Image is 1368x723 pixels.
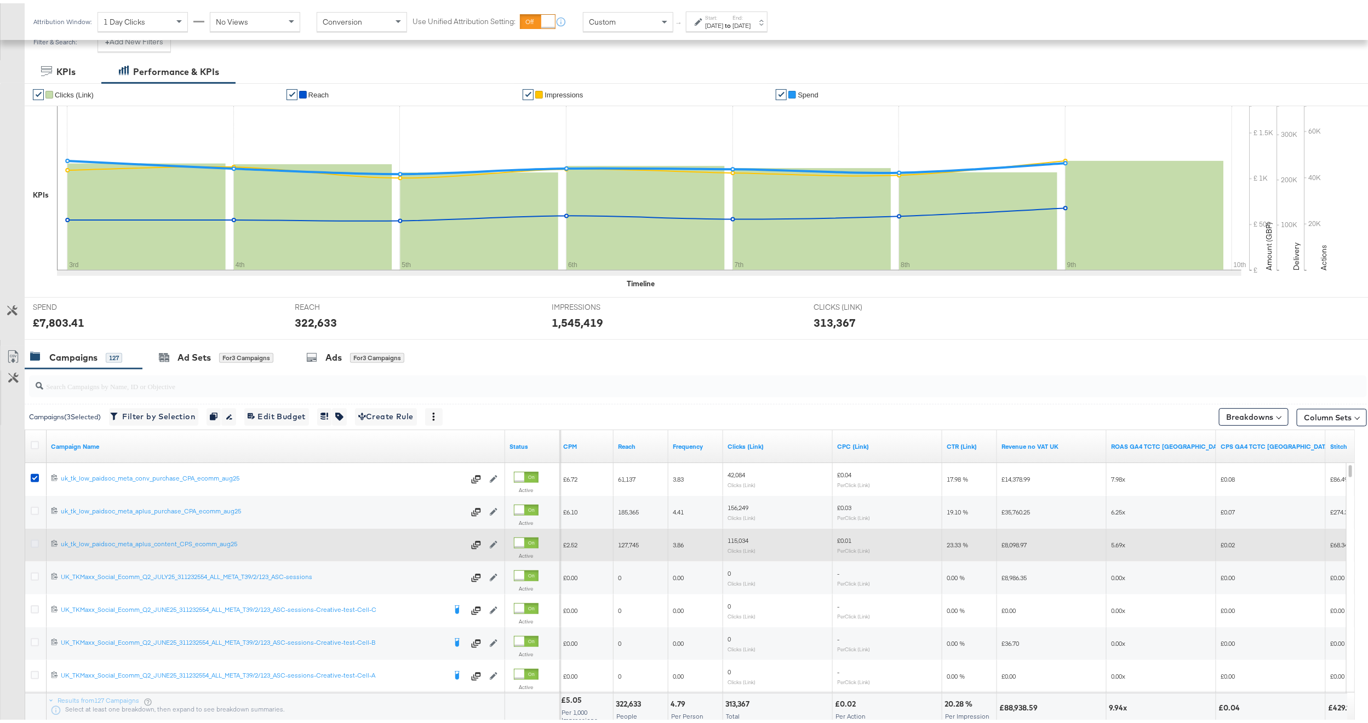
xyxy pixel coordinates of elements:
[33,15,92,22] div: Attribution Window:
[1111,636,1125,644] span: 0.00x
[563,636,577,644] span: £0.00
[514,647,539,655] label: Active
[673,603,684,611] span: 0.00
[814,299,896,309] span: CLICKS (LINK)
[616,709,637,717] span: People
[178,348,211,361] div: Ad Sets
[728,439,828,448] a: The number of clicks on links appearing on your ad or Page that direct people to your sites off F...
[725,696,753,706] div: 313,367
[732,18,751,27] div: [DATE]
[514,483,539,490] label: Active
[776,86,787,97] a: ✔
[1330,537,1348,546] span: £68.34
[1221,603,1235,611] span: £0.00
[325,348,342,361] div: Ads
[728,566,731,574] span: 0
[728,467,745,476] span: 42,084
[618,505,639,513] span: 185,365
[837,566,839,574] span: -
[563,472,577,480] span: £6.72
[61,668,445,679] a: UK_TKMaxx_Social_Ecomm_Q2_JUNE25_311232554_ALL_META_T39/2/123_ASC-sessions-Creative-test-Cell-A
[295,311,337,327] div: 322,633
[947,472,968,480] span: 17.98 %
[1001,636,1019,644] span: £36.70
[1297,406,1367,423] button: Column Sets
[563,570,577,579] span: £0.00
[728,533,748,541] span: 115,034
[1264,219,1274,267] text: Amount (GBP)
[350,350,404,360] div: for 3 Campaigns
[561,692,585,702] div: £5.05
[1219,405,1289,423] button: Breakdowns
[627,275,655,286] div: Timeline
[552,311,604,327] div: 1,545,419
[61,504,465,514] a: uk_tk_low_paidsoc_meta_aplus_purchase_CPA_ecomm_aug25
[1001,505,1030,513] span: £35,760.25
[1111,603,1125,611] span: 0.00x
[563,537,577,546] span: £2.52
[732,11,751,18] label: End:
[514,516,539,523] label: Active
[673,669,684,677] span: 0.00
[837,610,870,616] sub: Per Click (Link)
[618,669,621,677] span: 0
[1111,505,1125,513] span: 6.25x
[98,29,171,49] button: +Add New Filters
[947,505,968,513] span: 19.10 %
[618,537,639,546] span: 127,745
[1221,570,1235,579] span: £0.00
[947,537,968,546] span: 23.33 %
[413,13,516,24] label: Use Unified Attribution Setting:
[33,187,49,197] div: KPIs
[49,348,98,361] div: Campaigns
[1111,669,1125,677] span: 0.00x
[837,467,851,476] span: £0.04
[61,602,445,613] a: UK_TKMaxx_Social_Ecomm_Q2_JUNE25_311232554_ALL_META_T39/2/123_ASC-sessions-Creative-test-Cell-C
[1001,439,1102,448] a: Revenue minus VAT UK
[563,439,609,448] a: The average cost you've paid to have 1,000 impressions of your ad.
[1001,669,1016,677] span: £0.00
[104,14,145,24] span: 1 Day Clicks
[674,19,685,22] span: ↑
[618,636,621,644] span: 0
[705,11,723,18] label: Start:
[728,478,755,485] sub: Clicks (Link)
[1221,439,1331,448] a: Cost per session (GA4) using total cost to client
[947,603,965,611] span: 0.00 %
[837,533,851,541] span: £0.01
[835,709,866,717] span: Per Action
[945,709,989,717] span: Per Impression
[837,599,839,607] span: -
[728,643,755,649] sub: Clicks (Link)
[1221,669,1235,677] span: £0.00
[1221,505,1235,513] span: £0.07
[1330,472,1348,480] span: £86.49
[1221,472,1235,480] span: £0.08
[837,478,870,485] sub: Per Click (Link)
[61,536,465,545] div: uk_tk_low_paidsoc_meta_aplus_content_CPS_ecomm_aug25
[728,599,731,607] span: 0
[1001,537,1027,546] span: £8,098.97
[308,88,329,96] span: Reach
[29,409,101,419] div: Campaigns ( 3 Selected)
[61,504,465,512] div: uk_tk_low_paidsoc_meta_aplus_purchase_CPA_ecomm_aug25
[1319,241,1329,267] text: Actions
[837,511,870,518] sub: Per Click (Link)
[728,544,755,551] sub: Clicks (Link)
[563,505,577,513] span: £6.10
[514,615,539,622] label: Active
[947,570,965,579] span: 0.00 %
[837,643,870,649] sub: Per Click (Link)
[728,610,755,616] sub: Clicks (Link)
[1328,699,1357,710] div: £429.19
[837,675,870,682] sub: Per Click (Link)
[248,407,306,420] span: Edit Budget
[1221,636,1235,644] span: £0.00
[1111,439,1231,448] a: ROAS for weekly reporting using GA4 data and TCTC
[673,472,684,480] span: 3.83
[109,405,198,423] button: Filter by Selection
[671,709,703,717] span: Per Person
[33,299,115,309] span: SPEND
[61,635,445,646] a: UK_TKMaxx_Social_Ecomm_Q2_JUNE25_311232554_ALL_META_T39/2/123_ASC-sessions-Creative-test-Cell-B
[814,311,856,327] div: 313,367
